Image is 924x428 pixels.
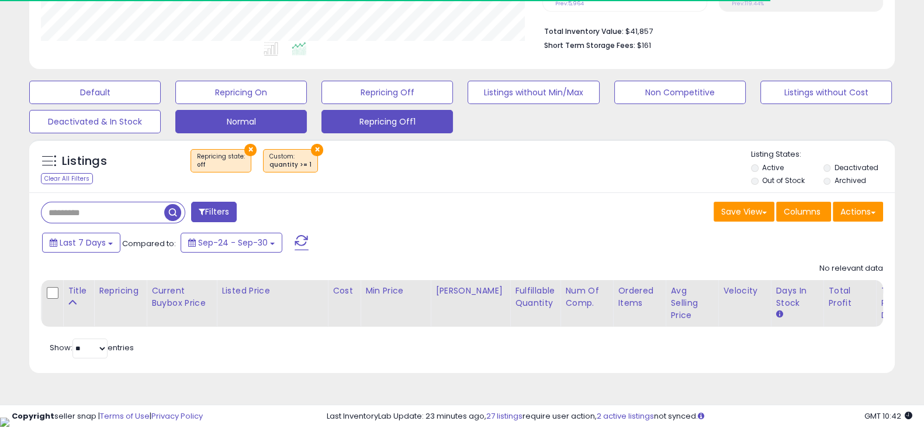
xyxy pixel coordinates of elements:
div: Listed Price [222,285,323,297]
button: Columns [776,202,831,222]
div: Min Price [365,285,425,297]
p: Listing States: [751,149,895,160]
button: × [244,144,257,156]
button: Listings without Cost [760,81,892,104]
label: Deactivated [834,163,878,172]
small: Days In Stock. [776,309,783,320]
div: Velocity [723,285,766,297]
span: Last 7 Days [60,237,106,248]
button: Last 7 Days [42,233,120,253]
button: Default [29,81,161,104]
label: Active [762,163,784,172]
div: Last InventoryLab Update: 23 minutes ago, require user action, not synced. [327,411,912,422]
div: Days In Stock [776,285,818,309]
span: Columns [784,206,821,218]
button: Repricing Off1 [321,110,453,133]
button: Normal [175,110,307,133]
div: off [197,161,245,169]
span: Custom: [269,152,312,170]
button: Listings without Min/Max [468,81,599,104]
div: Title [68,285,89,297]
div: Cost [333,285,355,297]
span: Compared to: [122,238,176,249]
a: 27 listings [486,410,522,422]
div: Ordered Items [618,285,660,309]
div: [PERSON_NAME] [435,285,505,297]
div: Total Profit [828,285,871,309]
button: Repricing Off [321,81,453,104]
button: Filters [191,202,237,222]
div: Avg Selling Price [670,285,713,322]
button: Save View [714,202,774,222]
span: Sep-24 - Sep-30 [198,237,268,248]
button: × [311,144,323,156]
span: Repricing state : [197,152,245,170]
div: Repricing [99,285,141,297]
strong: Copyright [12,410,54,422]
div: No relevant data [819,263,883,274]
div: Clear All Filters [41,173,93,184]
div: quantity >= 1 [269,161,312,169]
div: Total Profit Diff. [881,285,904,322]
label: Out of Stock [762,175,805,185]
div: seller snap | | [12,411,203,422]
button: Repricing On [175,81,307,104]
a: Terms of Use [100,410,150,422]
div: Num of Comp. [565,285,608,309]
a: Privacy Policy [151,410,203,422]
h5: Listings [62,153,107,170]
div: Fulfillable Quantity [515,285,555,309]
span: 2025-10-8 10:42 GMT [864,410,912,422]
div: Current Buybox Price [151,285,212,309]
label: Archived [834,175,866,185]
span: Show: entries [50,342,134,353]
button: Deactivated & In Stock [29,110,161,133]
button: Actions [833,202,883,222]
a: 2 active listings [597,410,654,422]
button: Sep-24 - Sep-30 [181,233,282,253]
button: Non Competitive [614,81,746,104]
